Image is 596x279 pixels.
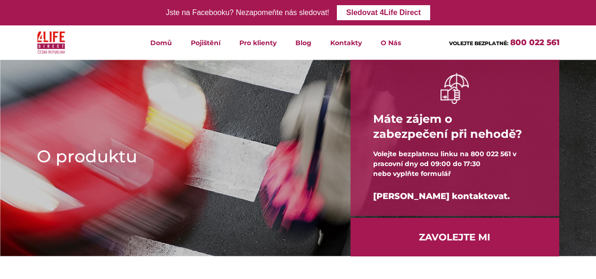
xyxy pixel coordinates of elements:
[37,29,65,56] img: 4Life Direct Česká republika logo
[37,144,320,168] h1: O produktu
[373,179,537,214] div: [PERSON_NAME] kontaktovat.
[449,40,508,47] span: VOLEJTE BEZPLATNĚ:
[141,25,181,60] a: Domů
[337,5,430,20] a: Sledovat 4Life Direct
[166,6,329,20] div: Jste na Facebooku? Nezapomeňte nás sledovat!
[286,25,321,60] a: Blog
[351,218,559,256] a: Zavolejte mi
[510,38,560,47] a: 800 022 561
[321,25,371,60] a: Kontakty
[373,104,537,149] h4: Máte zájem o zabezpečení při nehodě?
[373,150,516,178] span: Volejte bezplatnou linku na 800 022 561 v pracovní dny od 09:00 do 17:30 nebo vyplňte formulář
[441,73,469,104] img: ruka držící deštník bilá ikona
